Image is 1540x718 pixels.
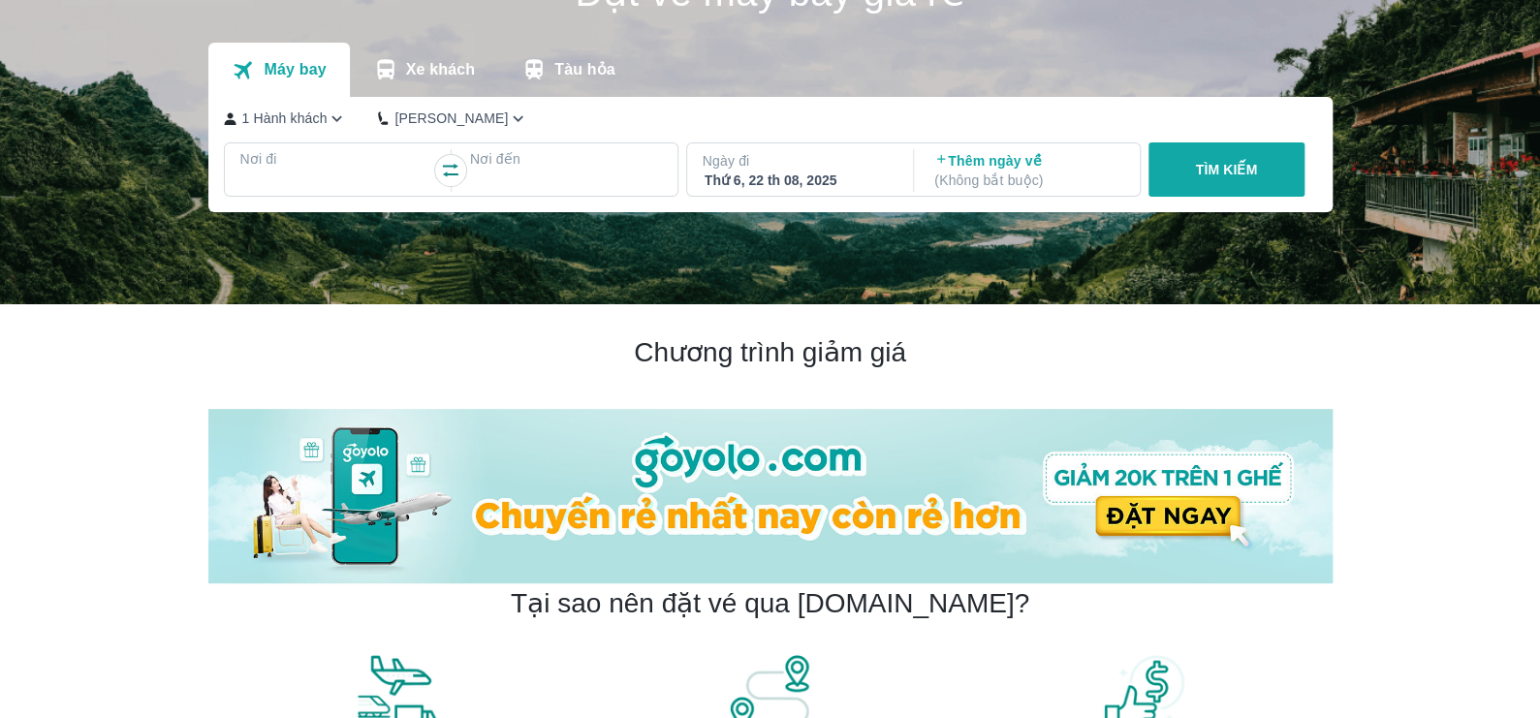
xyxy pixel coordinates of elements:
[934,171,1122,190] p: ( Không bắt buộc )
[208,335,1333,370] h2: Chương trình giảm giá
[406,60,475,79] p: Xe khách
[554,60,615,79] p: Tàu hỏa
[511,586,1029,621] h2: Tại sao nên đặt vé qua [DOMAIN_NAME]?
[378,109,528,129] button: [PERSON_NAME]
[394,109,508,128] p: [PERSON_NAME]
[208,409,1333,583] img: banner-home
[705,171,893,190] div: Thứ 6, 22 th 08, 2025
[934,151,1122,190] p: Thêm ngày về
[242,109,328,128] p: 1 Hành khách
[703,151,895,171] p: Ngày đi
[1148,142,1304,197] button: TÌM KIẾM
[470,149,662,169] p: Nơi đến
[240,149,432,169] p: Nơi đi
[1195,160,1257,179] p: TÌM KIẾM
[224,109,348,129] button: 1 Hành khách
[264,60,326,79] p: Máy bay
[208,43,639,97] div: transportation tabs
